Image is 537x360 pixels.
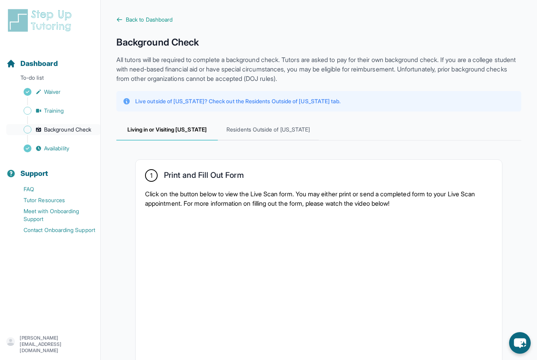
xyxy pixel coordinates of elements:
[44,126,91,133] span: Background Check
[135,97,340,105] p: Live outside of [US_STATE]? Check out the Residents Outside of [US_STATE] tab.
[6,143,100,154] a: Availability
[3,74,97,85] p: To-do list
[126,16,173,24] span: Back to Dashboard
[3,46,97,72] button: Dashboard
[218,119,319,141] span: Residents Outside of [US_STATE]
[20,335,94,354] p: [PERSON_NAME][EMAIL_ADDRESS][DOMAIN_NAME]
[6,86,100,97] a: Waiver
[6,206,100,225] a: Meet with Onboarding Support
[6,105,100,116] a: Training
[20,58,58,69] span: Dashboard
[6,124,100,135] a: Background Check
[6,8,76,33] img: logo
[6,184,100,195] a: FAQ
[164,170,244,183] h2: Print and Fill Out Form
[116,119,218,141] span: Living in or Visiting [US_STATE]
[6,58,58,69] a: Dashboard
[116,55,521,83] p: All tutors will be required to complete a background check. Tutors are asked to pay for their own...
[116,36,521,49] h1: Background Check
[150,171,153,180] span: 1
[116,16,521,24] a: Back to Dashboard
[145,189,493,208] p: Click on the button below to view the Live Scan form. You may either print or send a completed fo...
[6,335,94,354] button: [PERSON_NAME][EMAIL_ADDRESS][DOMAIN_NAME]
[6,195,100,206] a: Tutor Resources
[3,155,97,182] button: Support
[20,168,48,179] span: Support
[6,225,100,236] a: Contact Onboarding Support
[116,119,521,141] nav: Tabs
[509,332,531,354] button: chat-button
[44,88,61,96] span: Waiver
[44,144,69,152] span: Availability
[44,107,64,115] span: Training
